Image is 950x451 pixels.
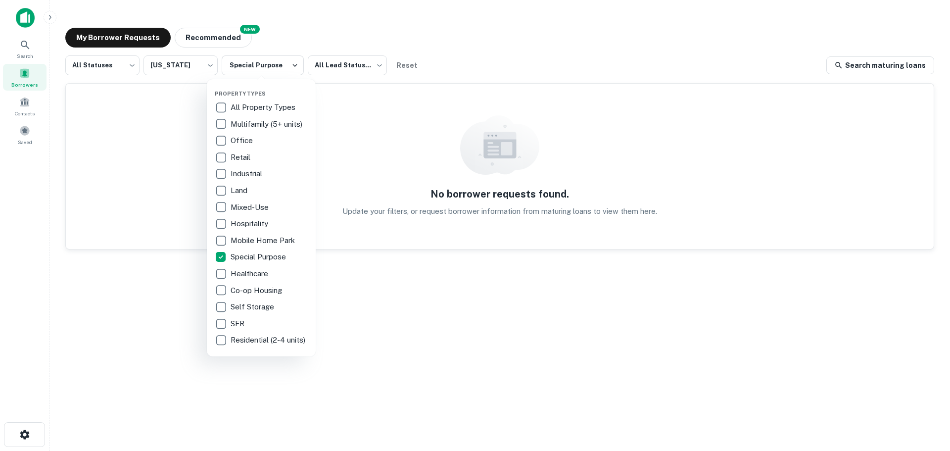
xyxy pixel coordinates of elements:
[231,118,304,130] p: Multifamily (5+ units)
[231,101,297,113] p: All Property Types
[231,334,307,346] p: Residential (2-4 units)
[231,218,270,230] p: Hospitality
[231,285,284,297] p: Co-op Housing
[231,151,252,163] p: Retail
[231,268,270,280] p: Healthcare
[231,168,264,180] p: Industrial
[231,301,276,313] p: Self Storage
[231,251,288,263] p: Special Purpose
[231,185,249,197] p: Land
[231,135,255,147] p: Office
[231,201,271,213] p: Mixed-Use
[231,318,246,330] p: SFR
[215,91,266,97] span: Property Types
[901,372,950,419] iframe: Chat Widget
[231,235,297,247] p: Mobile Home Park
